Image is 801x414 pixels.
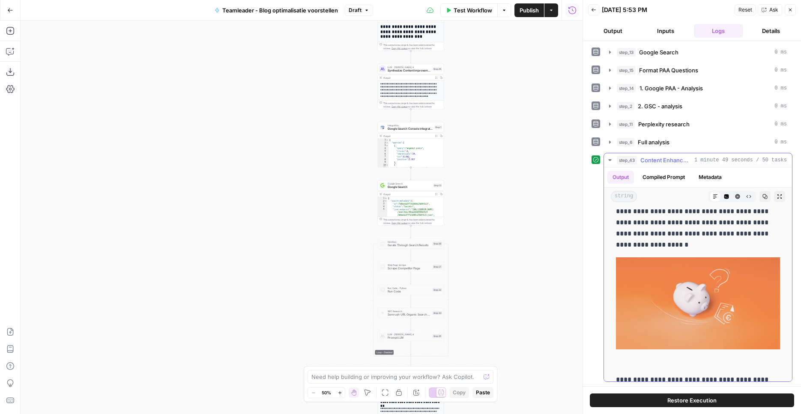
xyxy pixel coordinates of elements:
span: step_2 [617,102,634,110]
div: Step 35 [433,334,442,338]
span: Google Search [388,185,431,189]
button: Details [747,24,796,38]
div: SEO ResearchSemrush URL Organic Search KeywordsStep 33 [378,308,444,318]
span: Paste [476,389,490,396]
span: Google Search [388,182,431,185]
div: 4 [378,147,389,150]
span: LLM · [PERSON_NAME] 4 [388,66,431,69]
span: Toggle code folding, rows 2 through 451 [386,142,389,145]
div: 8 [378,158,389,161]
span: step_6 [617,138,634,146]
span: step_43 [617,156,637,164]
button: Metadata [693,171,727,184]
div: 6 [378,153,389,156]
div: 9 [378,161,389,164]
span: Toggle code folding, rows 1 through 43 [385,197,387,200]
div: Google SearchGoogle SearchStep 13Output{ "search_metadata":{ "id":"68beda3777e3d90c2569f3c3", "st... [378,180,444,226]
button: 0 ms [604,99,792,113]
span: Test Workflow [454,6,492,15]
div: Output [383,193,432,196]
button: Logs [694,24,743,38]
div: 2 [378,200,387,203]
g: Edge from step_24 to step_25 [410,51,412,63]
span: Run Code [388,289,431,294]
button: Teamleader - Blog optimalisatie voorstellen [209,3,343,17]
span: Toggle code folding, rows 10 through 16 [386,164,389,167]
span: Draft [349,6,362,14]
div: This output is too large & has been abbreviated for review. to view the full content. [383,43,442,50]
span: Toggle code folding, rows 1 through 452 [386,139,389,142]
button: 0 ms [604,63,792,77]
img: ey5lt04xp3nqzrimtu8q5fsyor3u [380,311,385,315]
span: Google Search Console Integration [388,127,433,131]
span: step_15 [617,66,636,74]
span: step_14 [617,84,636,92]
span: Reset [738,6,752,14]
span: 0 ms [774,102,787,110]
span: Integration [388,124,433,127]
span: step_13 [617,48,636,57]
button: Publish [514,3,544,17]
span: Run Code · Python [388,286,431,290]
span: Format PAA Questions [639,66,698,74]
span: 0 ms [774,48,787,56]
div: Step 26 [433,242,442,246]
span: Iterate Through Search Results [388,243,431,247]
div: 1 minute 49 seconds / 50 tasks [604,167,792,381]
button: Inputs [641,24,690,38]
div: 3 [378,203,387,206]
span: 0 ms [774,84,787,92]
span: 2. GSC - analysis [638,102,682,110]
button: Test Workflow [440,3,497,17]
div: LLM · [PERSON_NAME] 4Prompt LLMStep 35 [378,331,444,341]
button: 0 ms [604,45,792,59]
g: Edge from step_26 to step_27 [410,249,412,261]
span: Scrape Competitor Page [388,266,431,271]
div: Run Code · PythonRun CodeStep 32 [378,285,444,295]
span: SEO Research [388,310,431,313]
div: IntegrationGoogle Search Console IntegrationStep 1Output{ "queries":[ { "query":"angebot preis", ... [378,122,444,167]
div: This output is too large & has been abbreviated for review. to view the full content. [383,101,442,108]
span: Teamleader - Blog optimalisatie voorstellen [222,6,338,15]
span: Copy the output [392,47,408,50]
div: Loop - DisabledIterationIterate Through Search ResultsStep 26 [378,238,444,249]
span: Toggle code folding, rows 2 through 12 [385,200,387,203]
div: 10 [378,164,389,167]
div: 3 [378,144,389,147]
span: step_11 [617,120,635,128]
span: Ask [769,6,778,14]
button: Compiled Prompt [637,171,690,184]
button: Reset [735,4,756,15]
button: Copy [449,387,469,398]
span: Content Enhancement with Analysis-Based Suggestions [640,156,691,164]
div: Output [383,76,432,80]
div: 1 [378,197,387,200]
div: Web Page ScrapeScrape Competitor PageStep 27 [378,262,444,272]
div: Step 32 [433,288,442,292]
div: Step 27 [433,265,442,269]
span: Semrush URL Organic Search Keywords [388,313,431,317]
div: This output is too large & has been abbreviated for review. to view the full content. [383,218,442,225]
button: Restore Execution [590,393,794,407]
div: 7 [378,155,389,158]
g: Edge from step_33 to step_35 [410,318,412,331]
span: string [611,191,637,202]
button: Output [607,171,634,184]
span: Copy the output [392,222,408,224]
g: Edge from step_26-iteration-end to step_15 [410,354,412,372]
span: 0 ms [774,66,787,74]
span: Iteration [388,240,431,244]
g: Edge from step_25 to step_1 [410,109,412,122]
div: Output [383,134,432,138]
div: Step 33 [433,311,442,315]
span: Web Page Scrape [388,263,431,267]
span: 1. Google PAA - Analysis [640,84,703,92]
span: Google Search [639,48,678,57]
g: Edge from step_1 to step_13 [410,167,412,180]
div: 5 [378,208,387,217]
g: Edge from step_13 to step_26 [410,226,412,238]
div: Step 13 [433,184,442,188]
button: 0 ms [604,81,792,95]
img: google-search-console.svg [380,125,385,129]
span: Toggle code folding, rows 3 through 9 [386,144,389,147]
